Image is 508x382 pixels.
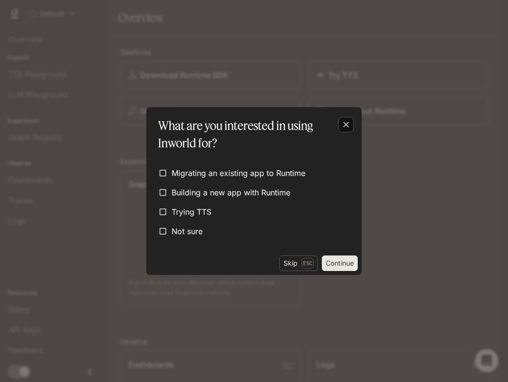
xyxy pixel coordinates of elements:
[172,167,305,179] span: Migrating an existing app to Runtime
[302,258,314,269] p: Esc
[322,255,358,271] button: Continue
[279,255,318,271] button: SkipEsc
[158,117,346,152] p: What are you interested in using Inworld for?
[172,187,290,198] span: Building a new app with Runtime
[172,225,203,237] span: Not sure
[172,206,211,218] span: Trying TTS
